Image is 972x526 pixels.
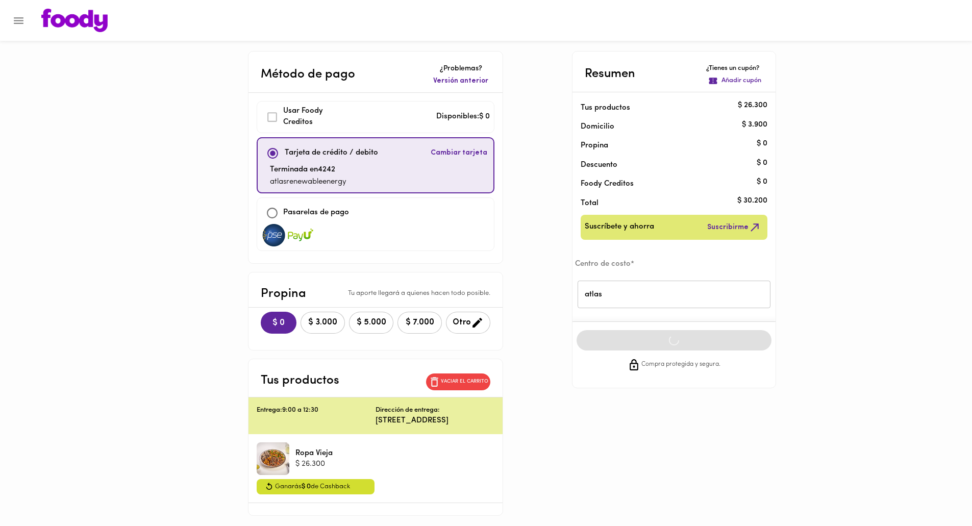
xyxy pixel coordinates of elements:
button: Cambiar tarjeta [429,142,489,164]
p: ¿Problemas? [431,64,490,74]
span: $ 5.000 [356,318,387,328]
button: $ 5.000 [349,312,393,334]
span: Compra protegida y segura. [641,360,720,370]
p: $ 0 [757,158,767,168]
p: Usar Foody Creditos [283,106,353,129]
p: Método de pago [261,65,355,84]
p: Centro de costo* [575,259,773,269]
p: Terminada en 4242 [270,164,346,176]
p: $ 26.300 [295,459,333,469]
img: logo.png [41,9,108,32]
span: Suscríbete y ahorra [585,221,654,234]
p: Tus productos [581,103,751,113]
p: Foody Creditos [581,179,751,189]
button: $ 0 [261,312,296,334]
p: $ 3.900 [742,119,767,130]
p: atlasrenewableenergy [270,177,346,188]
iframe: Messagebird Livechat Widget [913,467,962,516]
p: Tu aporte llegará a quienes hacen todo posible. [348,289,490,298]
p: $ 30.200 [737,196,767,207]
p: Disponibles: $ 0 [436,111,490,123]
p: Propina [581,140,751,151]
p: Dirección de entrega: [376,406,440,415]
p: Descuento [581,160,617,170]
p: Vaciar el carrito [441,378,488,385]
p: Tus productos [261,371,339,390]
div: Ropa Vieja [257,442,289,475]
p: Añadir cupón [721,76,761,86]
p: Propina [261,285,306,303]
button: Suscribirme [705,219,763,236]
span: Otro [453,316,484,329]
p: $ 0 [757,138,767,149]
span: $ 0 [302,483,311,490]
span: Versión anterior [433,76,488,86]
button: $ 7.000 [397,312,442,334]
span: Suscribirme [707,221,761,234]
span: Ganarás de Cashback [275,481,350,492]
p: Total [581,198,751,209]
button: Vaciar el carrito [426,373,490,390]
p: $ 26.300 [738,101,767,111]
img: visa [261,224,287,246]
p: Entrega: 9:00 a 12:30 [257,406,376,415]
button: Añadir cupón [706,74,763,88]
button: Versión anterior [431,74,490,88]
p: [STREET_ADDRESS] [376,415,494,426]
span: $ 3.000 [307,318,338,328]
p: $ 0 [757,177,767,187]
button: Menu [6,8,31,33]
img: visa [288,224,313,246]
button: $ 3.000 [301,312,345,334]
span: $ 0 [269,318,288,328]
p: Pasarelas de pago [283,207,349,219]
p: ¿Tienes un cupón? [706,64,763,73]
button: Otro [446,312,490,334]
span: Cambiar tarjeta [431,148,487,158]
p: Resumen [585,65,635,83]
span: $ 7.000 [404,318,435,328]
p: Ropa Vieja [295,448,333,459]
p: Domicilio [581,121,614,132]
p: Tarjeta de crédito / debito [285,147,378,159]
